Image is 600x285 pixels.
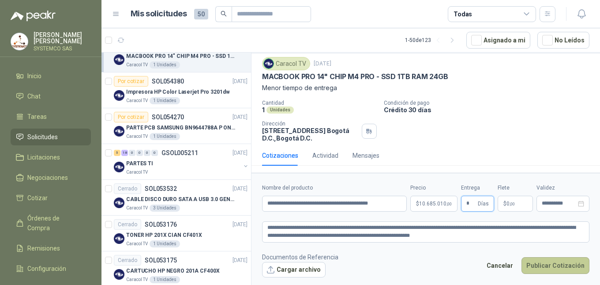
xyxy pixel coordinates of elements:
img: Company Logo [11,33,28,50]
span: Días [478,196,489,211]
a: CerradoSOL053532[DATE] Company LogoCABLE DISCO DURO SATA A USB 3.0 GENERICOCaracol TV3 Unidades [101,180,251,216]
div: Cerrado [114,219,141,230]
span: 10.685.010 [419,201,452,206]
span: Licitaciones [27,152,60,162]
div: Todas [454,9,472,19]
div: Mensajes [352,151,379,160]
p: Dirección [262,121,358,127]
p: [DATE] [314,60,331,68]
p: SOL053532 [145,186,177,192]
div: 0 [151,150,158,156]
img: Logo peakr [11,11,56,21]
p: CABLE DISCO DURO SATA A USB 3.0 GENERICO [126,195,236,204]
a: Tareas [11,108,91,125]
div: 5 [114,150,120,156]
span: ,00 [510,201,515,206]
p: SOL053175 [145,257,177,263]
label: Precio [410,184,457,192]
a: Por cotizarSOL054689[DATE] Company LogoMACBOOK PRO 14" CHIP M4 PRO - SSD 1TB RAM 24GBCaracol TV1 ... [101,37,251,72]
p: Caracol TV [126,97,148,104]
p: Condición de pago [384,100,596,106]
span: 0 [506,201,515,206]
img: Company Logo [114,54,124,65]
p: 1 [262,106,265,114]
div: Cerrado [114,183,141,194]
p: Cantidad [262,100,377,106]
p: MACBOOK PRO 14" CHIP M4 PRO - SSD 1TB RAM 24GB [262,72,448,81]
img: Company Logo [114,90,124,101]
div: 18 [121,150,128,156]
div: 0 [129,150,135,156]
h1: Mis solicitudes [131,8,187,20]
a: Chat [11,88,91,105]
a: 5 18 0 0 0 0 GSOL005211[DATE] Company LogoPARTES TICaracol TV [114,148,249,176]
a: Licitaciones [11,149,91,166]
a: Negociaciones [11,169,91,186]
span: ,00 [446,201,452,206]
a: Órdenes de Compra [11,210,91,236]
p: Caracol TV [126,169,148,176]
div: Por cotizar [114,112,148,122]
img: Company Logo [264,59,274,68]
a: Por cotizarSOL054270[DATE] Company LogoPARTE PCB SAMSUNG BN9644788A P ONECONNECaracol TV1 Unidades [101,108,251,144]
div: 0 [144,150,150,156]
img: Company Logo [114,269,124,280]
a: Inicio [11,68,91,84]
div: 0 [136,150,143,156]
span: Chat [27,91,41,101]
span: Tareas [27,112,47,122]
button: Cargar archivo [262,262,326,278]
div: Cerrado [114,255,141,266]
a: CerradoSOL053176[DATE] Company LogoTONER HP 201X CIAN CF401XCaracol TV1 Unidades [101,216,251,251]
p: CARTUCHO HP NEGRO 201A CF400X [126,267,220,275]
div: Por cotizar [114,76,148,87]
div: 1 Unidades [150,97,180,104]
div: 3 Unidades [150,205,180,212]
p: [STREET_ADDRESS] Bogotá D.C. , Bogotá D.C. [262,127,358,142]
div: Actividad [312,151,338,160]
img: Company Logo [114,198,124,208]
label: Flete [498,184,533,192]
p: TONER HP 201X CIAN CF401X [126,231,202,239]
img: Company Logo [114,233,124,244]
p: SOL054270 [152,114,184,120]
div: Caracol TV [262,57,310,70]
button: Publicar Cotización [521,257,589,274]
button: No Leídos [537,32,589,49]
div: 1 Unidades [150,133,180,140]
div: Cotizaciones [262,151,298,160]
p: [DATE] [232,113,247,122]
label: Entrega [461,184,494,192]
p: Documentos de Referencia [262,252,338,262]
p: Menor tiempo de entrega [262,83,589,93]
p: Caracol TV [126,61,148,68]
p: [DATE] [232,185,247,193]
p: Caracol TV [126,205,148,212]
a: Configuración [11,260,91,277]
p: [PERSON_NAME] [PERSON_NAME] [34,32,91,44]
span: search [221,11,227,17]
p: $10.685.010,00 [410,196,457,212]
span: Remisiones [27,243,60,253]
a: Solicitudes [11,129,91,145]
a: Por cotizarSOL054380[DATE] Company LogoImpresora HP Color Laserjet Pro 3201dwCaracol TV1 Unidades [101,72,251,108]
span: Configuración [27,264,66,274]
span: $ [503,201,506,206]
p: Caracol TV [126,240,148,247]
span: Inicio [27,71,41,81]
span: Solicitudes [27,132,58,142]
p: [DATE] [232,77,247,86]
div: 1 Unidades [150,61,180,68]
span: Cotizar [27,193,48,203]
label: Validez [536,184,589,192]
p: Crédito 30 días [384,106,596,114]
span: Negociaciones [27,173,68,182]
p: Impresora HP Color Laserjet Pro 3201dw [126,88,229,96]
p: Caracol TV [126,133,148,140]
img: Company Logo [114,126,124,137]
p: [DATE] [232,256,247,265]
p: PARTE PCB SAMSUNG BN9644788A P ONECONNE [126,124,236,132]
a: Cotizar [11,190,91,206]
p: SYSTEMCO SAS [34,46,91,51]
span: 50 [194,9,208,19]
